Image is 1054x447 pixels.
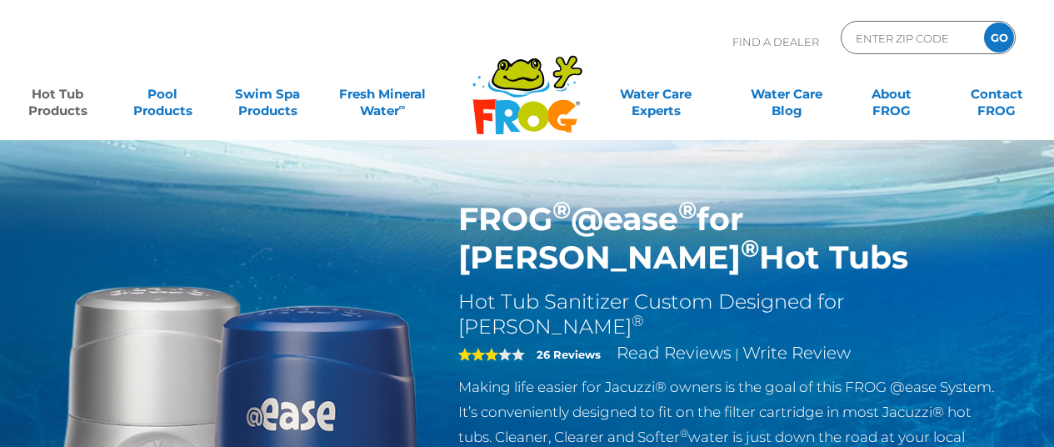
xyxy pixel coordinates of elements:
[537,348,601,361] strong: 26 Reviews
[680,427,688,439] sup: ®
[735,346,739,362] span: |
[732,21,819,63] p: Find A Dealer
[678,195,697,224] sup: ®
[332,78,434,111] a: Fresh MineralWater∞
[552,195,571,224] sup: ®
[17,78,98,111] a: Hot TubProducts
[463,33,592,135] img: Frog Products Logo
[632,312,644,330] sup: ®
[851,78,932,111] a: AboutFROG
[122,78,203,111] a: PoolProducts
[956,78,1037,111] a: ContactFROG
[590,78,722,111] a: Water CareExperts
[742,343,851,363] a: Write Review
[399,101,406,113] sup: ∞
[741,234,759,263] sup: ®
[746,78,827,111] a: Water CareBlog
[617,343,732,363] a: Read Reviews
[227,78,308,111] a: Swim SpaProducts
[458,200,1002,277] h1: FROG @ease for [PERSON_NAME] Hot Tubs
[458,348,498,361] span: 3
[458,289,1002,339] h2: Hot Tub Sanitizer Custom Designed for [PERSON_NAME]
[984,23,1014,53] input: GO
